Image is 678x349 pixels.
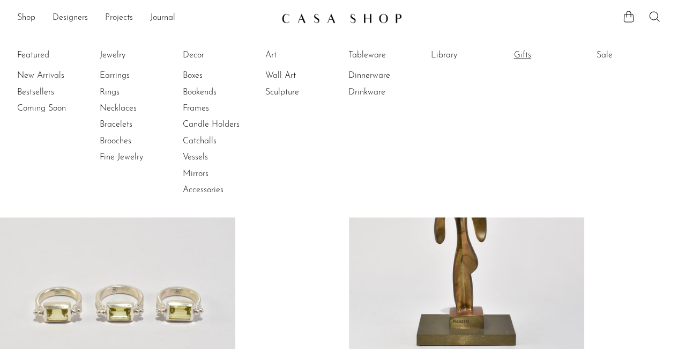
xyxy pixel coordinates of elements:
[431,49,511,61] a: Library
[183,168,263,180] a: Mirrors
[100,49,180,61] a: Jewelry
[17,86,98,98] a: Bestsellers
[17,103,98,114] a: Coming Soon
[183,70,263,82] a: Boxes
[183,47,263,199] ul: Decor
[150,11,175,25] a: Journal
[17,70,98,82] a: New Arrivals
[348,49,429,61] a: Tableware
[265,86,346,98] a: Sculpture
[265,47,346,100] ul: Art
[183,49,263,61] a: Decor
[100,86,180,98] a: Rings
[100,103,180,114] a: Necklaces
[17,68,98,117] ul: Featured
[513,47,594,68] ul: Gifts
[105,11,133,25] a: Projects
[265,70,346,82] a: Wall Art
[348,70,429,82] a: Dinnerware
[265,49,346,61] a: Art
[17,11,35,25] a: Shop
[100,47,180,166] ul: Jewelry
[348,47,429,100] ul: Tableware
[431,47,511,68] ul: Library
[183,103,263,114] a: Frames
[100,119,180,130] a: Bracelets
[17,9,273,27] ul: NEW HEADER MENU
[100,135,180,147] a: Brooches
[183,135,263,147] a: Catchalls
[513,49,594,61] a: Gifts
[183,184,263,196] a: Accessories
[597,49,677,61] a: Sale
[53,11,88,25] a: Designers
[348,86,429,98] a: Drinkware
[597,47,677,68] ul: Sale
[183,86,263,98] a: Bookends
[100,151,180,163] a: Fine Jewelry
[183,151,263,163] a: Vessels
[183,119,263,130] a: Candle Holders
[17,9,273,27] nav: Desktop navigation
[100,70,180,82] a: Earrings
